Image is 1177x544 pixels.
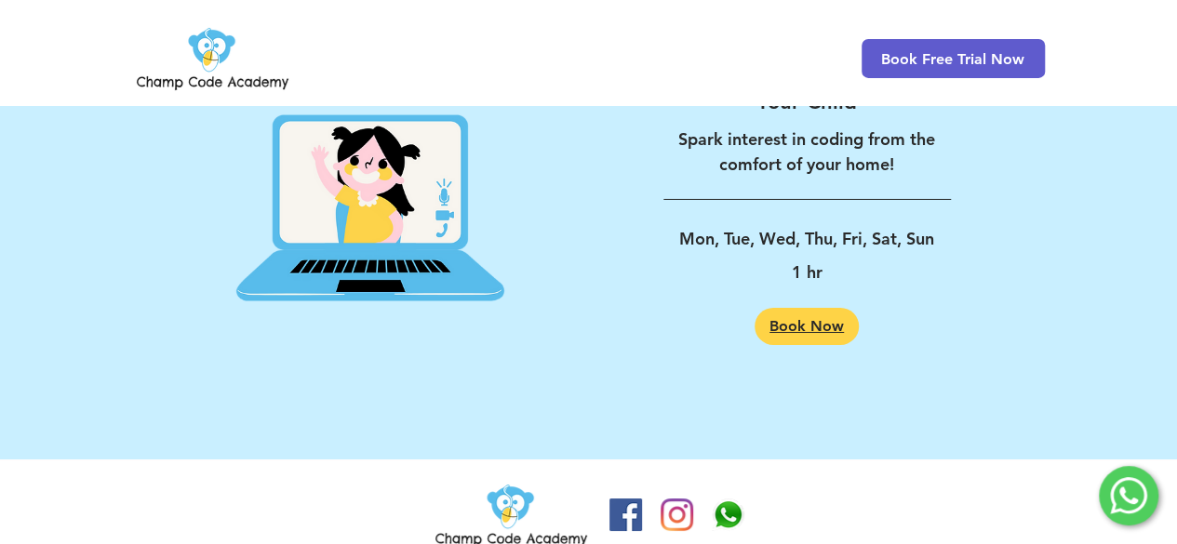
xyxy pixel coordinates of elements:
[661,498,693,531] img: Instagram
[663,256,951,289] p: 1 hr
[609,498,744,531] ul: Social Bar
[663,126,951,177] p: Spark interest in coding from the comfort of your home!
[881,50,1024,68] span: Book Free Trial Now
[755,308,859,345] a: Book Now
[862,39,1045,78] a: Book Free Trial Now
[663,222,951,256] p: Mon, Tue, Wed, Thu, Fri, Sat, Sun
[609,498,642,531] img: Facebook
[769,319,844,334] span: Book Now
[133,22,292,95] img: Champ Code Academy Logo PNG.png
[712,498,744,531] img: Champ Code Academy WhatsApp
